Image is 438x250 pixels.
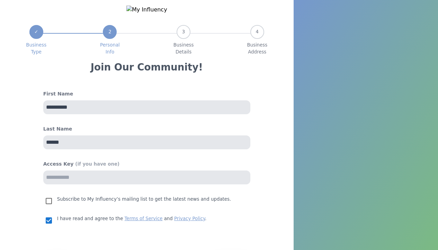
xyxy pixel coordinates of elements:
[91,61,203,74] h3: Join Our Community!
[250,25,264,39] div: 4
[57,195,231,203] p: Subscribe to My Influency’s mailing list to get the latest news and updates.
[26,42,46,56] span: Business Type
[247,42,267,56] span: Business Address
[75,161,119,167] span: (if you have one)
[43,160,250,168] h4: Access Key
[103,25,117,39] div: 2
[126,6,167,14] img: My Influency
[173,42,194,56] span: Business Details
[43,125,250,133] h4: Last Name
[29,25,43,39] div: ✓
[57,215,206,223] p: I have read and agree to the and .
[125,216,163,221] a: Terms of Service
[174,216,205,221] a: Privacy Policy
[177,25,190,39] div: 3
[43,90,250,98] h4: First Name
[100,42,120,56] span: Personal Info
